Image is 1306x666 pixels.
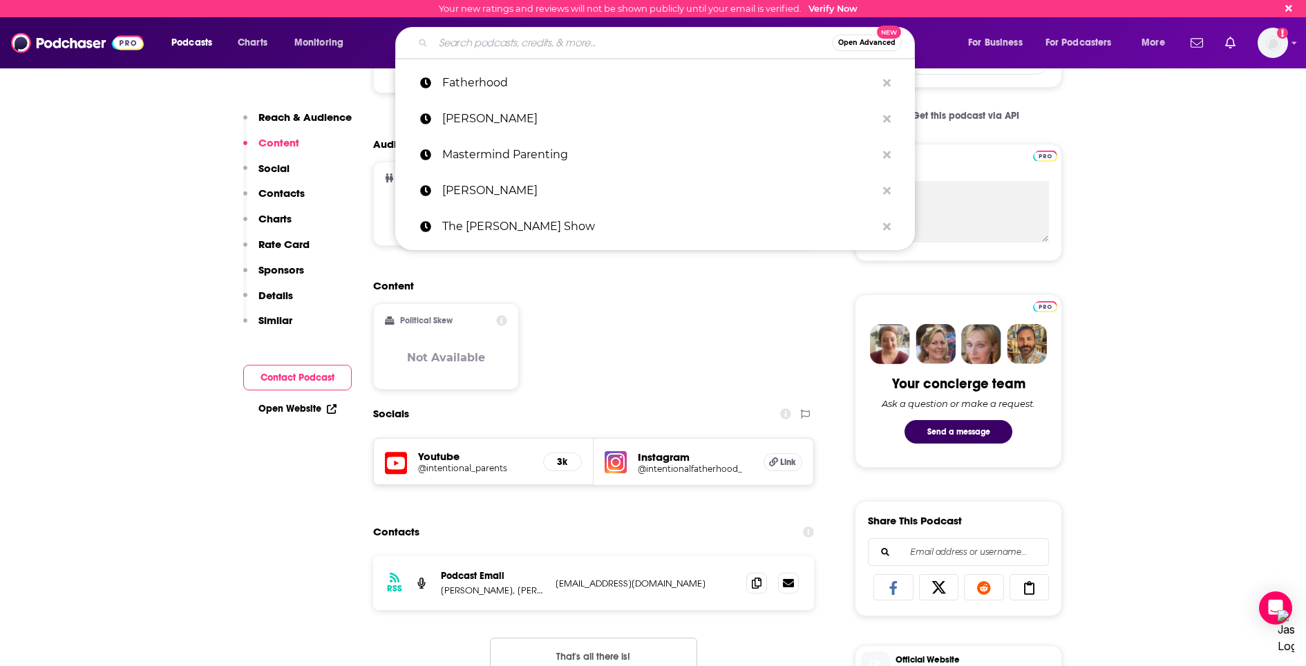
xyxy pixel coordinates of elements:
[442,65,876,101] p: Fatherhood
[258,136,299,149] p: Content
[638,464,753,474] a: @intentionalfatherhood_
[764,453,802,471] a: Link
[1258,28,1288,58] button: Show profile menu
[868,157,1049,181] label: My Notes
[258,289,293,302] p: Details
[395,209,915,245] a: The [PERSON_NAME] Show
[243,238,310,263] button: Rate Card
[395,65,915,101] a: Fatherhood
[442,173,876,209] p: Josh Hammer
[832,35,902,51] button: Open AdvancedNew
[441,570,545,582] p: Podcast Email
[229,32,276,54] a: Charts
[407,351,485,364] h3: Not Available
[258,111,352,124] p: Reach & Audience
[1258,28,1288,58] span: Logged in as kevinscottsmith
[905,420,1012,444] button: Send a message
[395,137,915,173] a: Mastermind Parenting
[838,39,896,46] span: Open Advanced
[243,263,304,289] button: Sponsors
[258,162,290,175] p: Social
[442,209,876,245] p: The Tara Palmeri Show
[395,101,915,137] a: [PERSON_NAME]
[439,3,858,14] div: Your new ratings and reviews will not be shown publicly until your email is verified.
[373,519,419,545] h2: Contacts
[1045,33,1112,53] span: For Podcasters
[243,162,290,187] button: Social
[442,101,876,137] p: Amy Jo Martin
[916,324,956,364] img: Barbara Profile
[294,33,343,53] span: Monitoring
[408,27,928,59] div: Search podcasts, credits, & more...
[243,314,292,339] button: Similar
[11,30,144,56] img: Podchaser - Follow, Share and Rate Podcasts
[919,574,959,600] a: Share on X/Twitter
[556,578,735,589] p: [EMAIL_ADDRESS][DOMAIN_NAME]
[877,26,902,39] span: New
[880,539,1037,565] input: Email address or username...
[873,574,914,600] a: Share on Facebook
[1033,149,1057,162] a: Pro website
[892,375,1025,392] div: Your concierge team
[243,365,352,390] button: Contact Podcast
[1259,591,1292,625] div: Open Intercom Messenger
[258,403,337,415] a: Open Website
[958,32,1040,54] button: open menu
[780,457,796,468] span: Link
[1007,324,1047,364] img: Jon Profile
[373,401,409,427] h2: Socials
[896,654,1056,666] span: Official Website
[1033,299,1057,312] a: Pro website
[258,187,305,200] p: Contacts
[418,463,532,473] a: @intentional_parents
[1033,151,1057,162] img: Podchaser Pro
[1037,32,1132,54] button: open menu
[387,583,402,594] h3: RSS
[1142,33,1165,53] span: More
[373,279,803,292] h2: Content
[1132,32,1182,54] button: open menu
[258,314,292,327] p: Similar
[258,238,310,251] p: Rate Card
[243,289,293,314] button: Details
[400,316,453,325] h2: Political Skew
[285,32,361,54] button: open menu
[162,32,230,54] button: open menu
[912,110,1019,122] span: Get this podcast via API
[243,111,352,136] button: Reach & Audience
[968,33,1023,53] span: For Business
[433,32,832,54] input: Search podcasts, credits, & more...
[258,263,304,276] p: Sponsors
[882,398,1035,409] div: Ask a question or make a request.
[238,33,267,53] span: Charts
[870,324,910,364] img: Sydney Profile
[1185,31,1209,55] a: Show notifications dropdown
[1220,31,1241,55] a: Show notifications dropdown
[243,187,305,212] button: Contacts
[1277,28,1288,39] svg: Email not verified
[1010,574,1050,600] a: Copy Link
[258,212,292,225] p: Charts
[1033,301,1057,312] img: Podchaser Pro
[418,450,532,463] h5: Youtube
[243,136,299,162] button: Content
[868,514,962,527] h3: Share This Podcast
[1258,28,1288,58] img: User Profile
[243,212,292,238] button: Charts
[887,99,1030,133] a: Get this podcast via API
[395,173,915,209] a: [PERSON_NAME]
[808,3,858,14] a: Verify Now
[441,584,545,596] p: [PERSON_NAME], [PERSON_NAME]
[964,574,1004,600] a: Share on Reddit
[638,450,753,464] h5: Instagram
[373,137,499,151] h2: Audience Demographics
[605,451,627,473] img: iconImage
[442,137,876,173] p: Mastermind Parenting
[555,456,570,468] h5: 3k
[868,538,1049,566] div: Search followers
[961,324,1001,364] img: Jules Profile
[171,33,212,53] span: Podcasts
